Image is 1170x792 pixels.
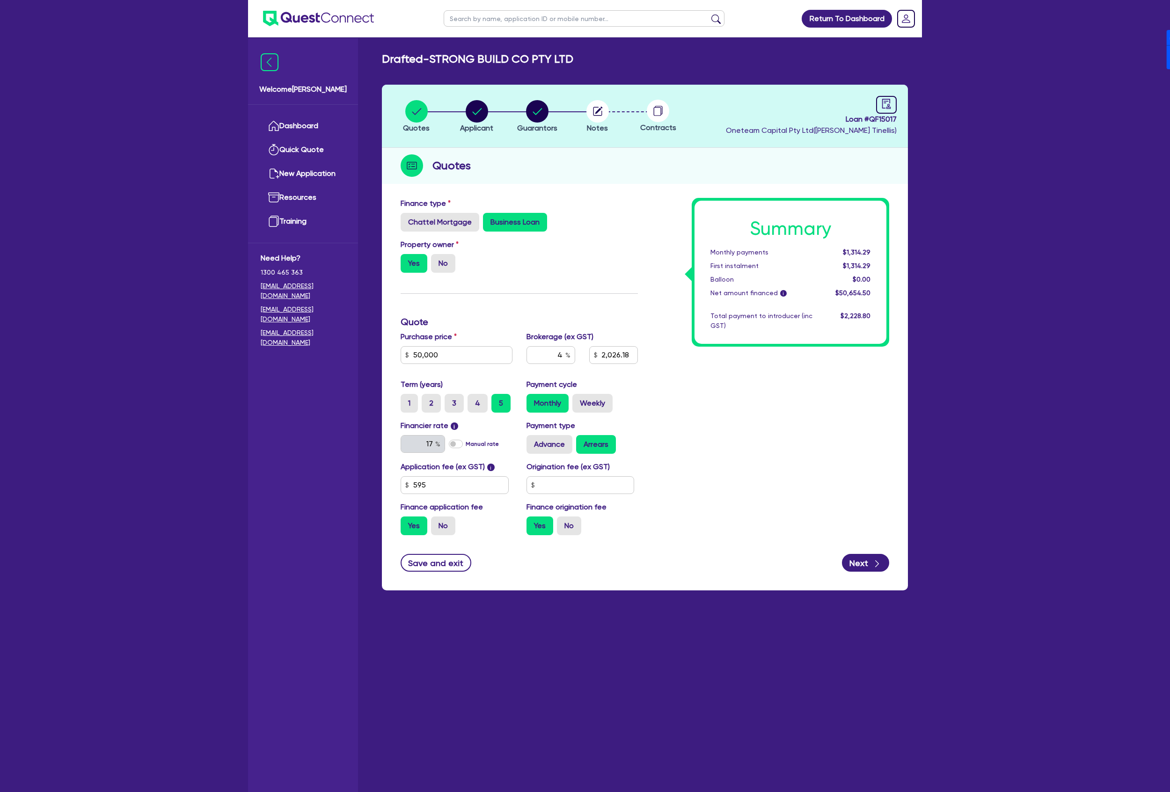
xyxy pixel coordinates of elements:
[261,305,345,324] a: [EMAIL_ADDRESS][DOMAIN_NAME]
[382,52,573,66] h2: Drafted - STRONG BUILD CO PTY LTD
[460,124,493,132] span: Applicant
[401,239,459,250] label: Property owner
[881,99,892,109] span: audit
[576,435,616,454] label: Arrears
[640,123,676,132] span: Contracts
[726,114,897,125] span: Loan # QF15017
[261,253,345,264] span: Need Help?
[841,312,870,320] span: $2,228.80
[402,100,430,134] button: Quotes
[468,394,488,413] label: 4
[261,114,345,138] a: Dashboard
[268,144,279,155] img: quick-quote
[843,248,870,256] span: $1,314.29
[431,254,455,273] label: No
[431,516,455,535] label: No
[876,96,897,114] a: audit
[526,501,607,513] label: Finance origination fee
[586,100,609,134] button: Notes
[403,124,430,132] span: Quotes
[572,394,613,413] label: Weekly
[263,11,374,26] img: quest-connect-logo-blue
[726,126,897,135] span: Oneteam Capital Pty Ltd ( [PERSON_NAME] Tinellis )
[526,394,569,413] label: Monthly
[401,516,427,535] label: Yes
[703,247,819,257] div: Monthly payments
[517,124,557,132] span: Guarantors
[261,281,345,301] a: [EMAIL_ADDRESS][DOMAIN_NAME]
[894,7,918,31] a: Dropdown toggle
[261,210,345,233] a: Training
[444,10,724,27] input: Search by name, application ID or mobile number...
[802,10,892,28] a: Return To Dashboard
[401,501,483,513] label: Finance application fee
[261,328,345,348] a: [EMAIL_ADDRESS][DOMAIN_NAME]
[843,262,870,269] span: $1,314.29
[780,290,787,297] span: i
[261,268,345,277] span: 1300 465 363
[526,331,593,342] label: Brokerage (ex GST)
[401,316,638,327] h3: Quote
[483,213,547,232] label: Business Loan
[401,554,471,572] button: Save and exit
[445,394,464,413] label: 3
[451,422,458,430] span: i
[526,461,610,472] label: Origination fee (ex GST)
[491,394,511,413] label: 5
[268,168,279,179] img: new-application
[259,84,347,95] span: Welcome [PERSON_NAME]
[487,464,495,471] span: i
[517,100,558,134] button: Guarantors
[842,554,889,572] button: Next
[703,261,819,271] div: First instalment
[853,276,870,283] span: $0.00
[587,124,608,132] span: Notes
[703,288,819,298] div: Net amount financed
[710,218,870,240] h1: Summary
[401,394,418,413] label: 1
[526,516,553,535] label: Yes
[401,154,423,177] img: step-icon
[261,186,345,210] a: Resources
[261,138,345,162] a: Quick Quote
[401,213,479,232] label: Chattel Mortgage
[401,461,485,472] label: Application fee (ex GST)
[422,394,441,413] label: 2
[460,100,494,134] button: Applicant
[401,420,458,431] label: Financier rate
[261,53,278,71] img: icon-menu-close
[466,440,499,448] label: Manual rate
[526,379,577,390] label: Payment cycle
[703,275,819,284] div: Balloon
[268,192,279,203] img: resources
[268,216,279,227] img: training
[401,254,427,273] label: Yes
[703,311,819,331] div: Total payment to introducer (inc GST)
[526,435,572,454] label: Advance
[835,289,870,297] span: $50,654.50
[401,331,457,342] label: Purchase price
[557,516,581,535] label: No
[526,420,575,431] label: Payment type
[401,379,443,390] label: Term (years)
[261,162,345,186] a: New Application
[432,157,471,174] h2: Quotes
[401,198,451,209] label: Finance type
